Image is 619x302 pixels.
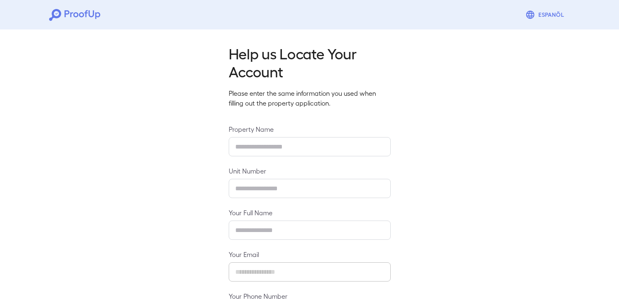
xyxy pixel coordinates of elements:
[229,208,391,217] label: Your Full Name
[229,166,391,176] label: Unit Number
[229,124,391,134] label: Property Name
[229,291,391,301] label: Your Phone Number
[229,250,391,259] label: Your Email
[522,7,570,23] button: Espanõl
[229,44,391,80] h2: Help us Locate Your Account
[229,88,391,108] p: Please enter the same information you used when filling out the property application.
